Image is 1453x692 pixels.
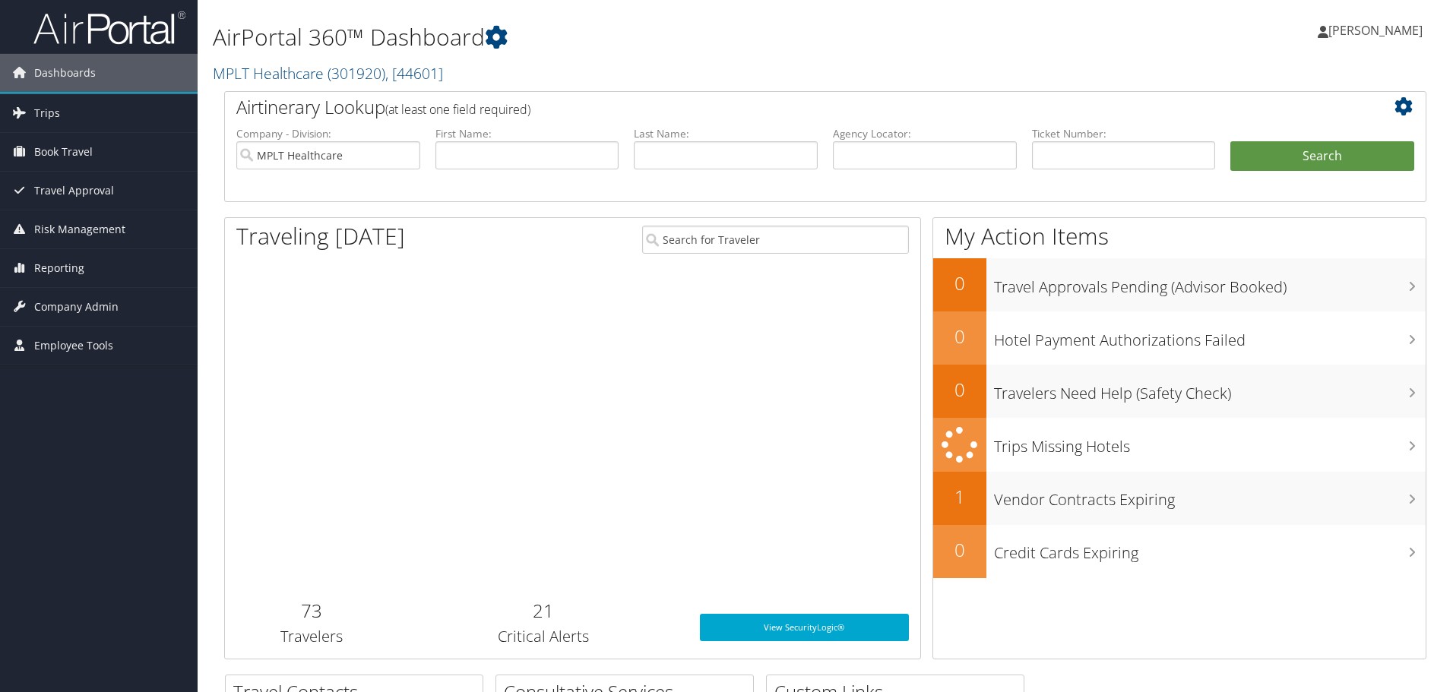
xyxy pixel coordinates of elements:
[933,311,1426,365] a: 0Hotel Payment Authorizations Failed
[634,126,818,141] label: Last Name:
[933,537,986,563] h2: 0
[933,324,986,349] h2: 0
[994,535,1426,564] h3: Credit Cards Expiring
[213,63,443,84] a: MPLT Healthcare
[34,94,60,132] span: Trips
[34,249,84,287] span: Reporting
[410,626,677,647] h3: Critical Alerts
[33,10,185,46] img: airportal-logo.png
[236,94,1314,120] h2: Airtinerary Lookup
[994,428,1426,457] h3: Trips Missing Hotels
[34,210,125,248] span: Risk Management
[213,21,1030,53] h1: AirPortal 360™ Dashboard
[34,133,93,171] span: Book Travel
[933,484,986,510] h2: 1
[1328,22,1423,39] span: [PERSON_NAME]
[933,220,1426,252] h1: My Action Items
[933,472,1426,525] a: 1Vendor Contracts Expiring
[1032,126,1216,141] label: Ticket Number:
[34,288,119,326] span: Company Admin
[385,63,443,84] span: , [ 44601 ]
[994,269,1426,298] h3: Travel Approvals Pending (Advisor Booked)
[328,63,385,84] span: ( 301920 )
[933,258,1426,311] a: 0Travel Approvals Pending (Advisor Booked)
[933,418,1426,472] a: Trips Missing Hotels
[236,626,388,647] h3: Travelers
[933,525,1426,578] a: 0Credit Cards Expiring
[385,101,530,118] span: (at least one field required)
[994,482,1426,510] h3: Vendor Contracts Expiring
[833,126,1017,141] label: Agency Locator:
[642,226,909,254] input: Search for Traveler
[236,220,405,252] h1: Traveling [DATE]
[236,126,420,141] label: Company - Division:
[34,327,113,365] span: Employee Tools
[236,598,388,624] h2: 73
[994,375,1426,404] h3: Travelers Need Help (Safety Check)
[410,598,677,624] h2: 21
[1230,141,1414,172] button: Search
[1318,8,1438,53] a: [PERSON_NAME]
[933,365,1426,418] a: 0Travelers Need Help (Safety Check)
[933,377,986,403] h2: 0
[700,614,909,641] a: View SecurityLogic®
[435,126,619,141] label: First Name:
[34,54,96,92] span: Dashboards
[34,172,114,210] span: Travel Approval
[994,322,1426,351] h3: Hotel Payment Authorizations Failed
[933,270,986,296] h2: 0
